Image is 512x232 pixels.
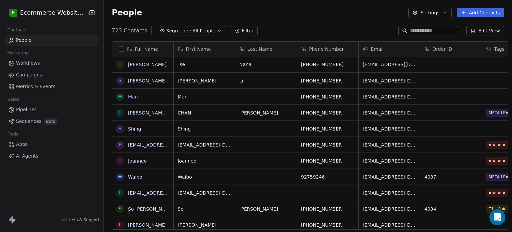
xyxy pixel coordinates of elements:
[420,42,482,56] div: Order ID
[5,151,98,162] a: AI Agents
[16,118,41,125] span: Sequences
[424,206,478,212] span: 4034
[301,126,354,132] span: [PHONE_NUMBER]
[301,93,354,100] span: [PHONE_NUMBER]
[408,8,451,17] button: Settings
[44,118,57,125] span: Beta
[128,174,142,180] a: Waibo
[363,126,416,132] span: [EMAIL_ADDRESS][DOMAIN_NAME]
[301,222,354,228] span: [PHONE_NUMBER]
[174,42,235,56] div: First Name
[5,139,98,150] a: Apps
[301,174,354,180] span: 92759246
[363,93,416,100] span: [EMAIL_ADDRESS][DOMAIN_NAME]
[16,71,42,78] span: Campaigns
[16,141,28,148] span: Apps
[135,46,158,52] span: Full Name
[235,42,297,56] div: Last Name
[178,174,231,180] span: Waibo
[5,35,98,46] a: People
[128,94,138,99] a: Man
[363,206,416,212] span: [EMAIL_ADDRESS][DOMAIN_NAME]
[178,206,231,212] span: So
[128,206,174,212] a: So [PERSON_NAME]
[112,56,174,230] div: grid
[424,174,478,180] span: 4037
[363,174,416,180] span: [EMAIL_ADDRESS][DOMAIN_NAME]
[118,109,122,116] div: C
[186,46,211,52] span: First Name
[359,42,420,56] div: Email
[489,209,505,225] div: Open Intercom Messenger
[112,42,173,56] div: Full Name
[466,26,504,35] button: Edit View
[5,94,22,104] span: Sales
[119,125,122,132] div: S
[178,93,231,100] span: Man
[178,77,231,84] span: [PERSON_NAME]
[118,93,122,100] div: M
[297,42,358,56] div: Phone Number
[363,77,416,84] span: [EMAIL_ADDRESS][DOMAIN_NAME]
[178,190,231,196] span: [EMAIL_ADDRESS][DOMAIN_NAME]
[178,142,231,148] span: [EMAIL_ADDRESS][DOMAIN_NAME]
[16,37,32,44] span: People
[371,46,384,52] span: Email
[118,173,122,180] div: W
[112,8,142,18] span: People
[128,222,167,228] a: [PERSON_NAME]
[247,46,272,52] span: Last Name
[12,9,15,16] span: E
[112,27,147,35] span: 723 Contacts
[239,77,293,84] span: Li
[301,158,354,164] span: [PHONE_NUMBER]
[119,157,121,164] div: J
[178,61,231,68] span: Tse
[16,60,40,67] span: Workflows
[301,206,354,212] span: [PHONE_NUMBER]
[128,110,207,115] a: [PERSON_NAME] [PERSON_NAME]
[494,46,504,52] span: Tags
[301,142,354,148] span: [PHONE_NUMBER]
[166,27,191,34] span: Segments:
[432,46,452,52] span: Order ID
[119,77,122,84] div: S
[16,106,37,113] span: Pipelines
[69,217,99,223] span: Help & Support
[5,129,21,139] span: Tools
[128,158,147,164] a: Joanneo
[230,26,258,35] button: Filter
[363,158,416,164] span: [EMAIL_ADDRESS][DOMAIN_NAME]
[16,83,55,90] span: Metrics & Events
[5,69,98,80] a: Campaigns
[119,205,122,212] div: S
[16,153,38,160] span: AI Agents
[301,109,354,116] span: [PHONE_NUMBER]
[4,25,29,35] span: Contacts
[119,221,121,228] div: L
[363,142,416,148] span: [EMAIL_ADDRESS][DOMAIN_NAME]
[119,189,121,196] div: l
[301,61,354,68] span: [PHONE_NUMBER]
[119,61,122,68] div: T
[309,46,344,52] span: Phone Number
[5,104,98,115] a: Pipelines
[457,8,504,17] button: Add Contacts
[5,81,98,92] a: Metrics & Events
[128,62,167,67] a: [PERSON_NAME]
[128,78,167,83] a: [PERSON_NAME]
[20,8,85,17] span: Ecommerce Website Builder
[363,222,416,228] span: [EMAIL_ADDRESS][DOMAIN_NAME]
[4,48,32,58] span: Marketing
[193,27,215,34] span: All People
[239,206,293,212] span: [PERSON_NAME]
[119,141,121,148] div: p
[178,126,231,132] span: Shing
[5,116,98,127] a: SequencesBeta
[5,58,98,69] a: Workflows
[239,61,293,68] span: Nana
[178,158,231,164] span: Joanneo
[363,61,416,68] span: [EMAIL_ADDRESS][DOMAIN_NAME]
[239,109,293,116] span: [PERSON_NAME]
[301,77,354,84] span: [PHONE_NUMBER]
